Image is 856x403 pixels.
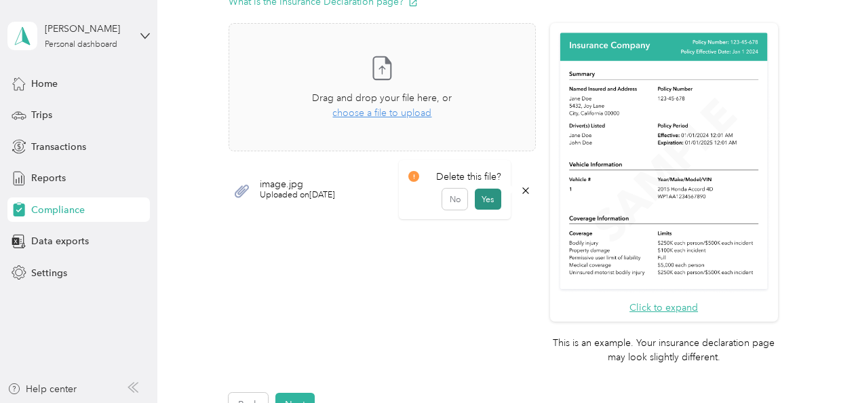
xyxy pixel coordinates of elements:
[475,189,501,210] button: Yes
[229,24,534,151] span: Drag and drop your file here, orchoose a file to upload
[442,189,467,210] button: No
[31,203,85,217] span: Compliance
[312,92,452,104] span: Drag and drop your file here, or
[7,382,77,396] button: Help center
[31,108,52,122] span: Trips
[31,140,86,154] span: Transactions
[31,234,89,248] span: Data exports
[780,327,856,403] iframe: Everlance-gr Chat Button Frame
[550,336,778,364] p: This is an example. Your insurance declaration page may look slightly different.
[45,41,117,49] div: Personal dashboard
[332,107,431,119] span: choose a file to upload
[31,266,67,280] span: Settings
[557,31,771,293] img: Sample insurance declaration
[31,77,58,91] span: Home
[260,189,335,201] span: Uploaded on [DATE]
[31,171,66,185] span: Reports
[45,22,130,36] div: [PERSON_NAME]
[629,301,698,315] button: Click to expand
[408,170,501,184] div: Delete this file?
[260,180,335,189] span: image.jpg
